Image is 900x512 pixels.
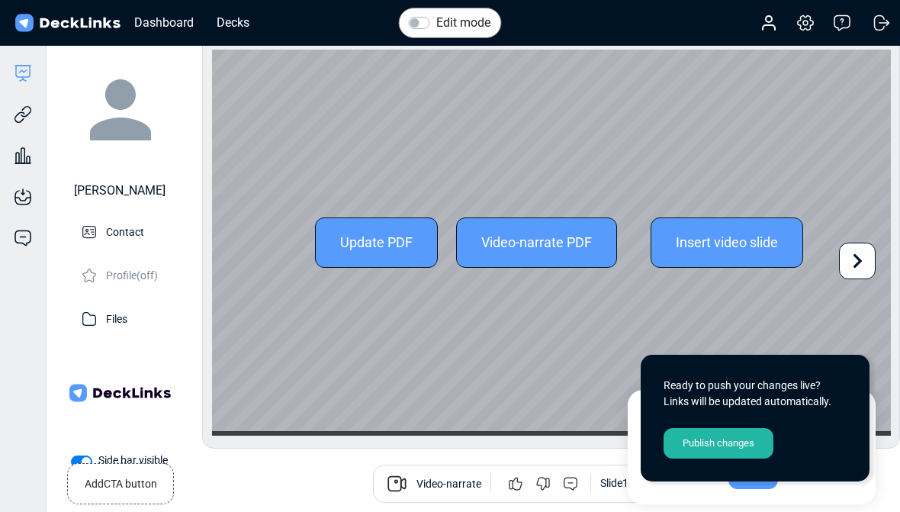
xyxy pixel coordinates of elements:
img: DeckLinks [12,12,123,34]
span: Video-narrate [416,476,481,494]
small: Add CTA button [85,470,157,492]
div: [PERSON_NAME] [74,182,166,200]
div: Publish changes [664,428,773,459]
div: Ready to push your changes live? Links will be updated automatically. [664,378,847,410]
p: Files [106,308,127,327]
div: Dashboard [127,13,201,32]
p: Contact [106,221,144,240]
label: Edit mode [436,14,490,32]
div: Update PDF [315,217,438,268]
p: Profile (off) [106,265,158,284]
div: Video-narrate PDF [456,217,617,268]
div: Decks [209,13,257,32]
label: Side bar visible [98,452,168,469]
div: Slide 1 / 15 [600,475,645,491]
img: Company Banner [66,340,173,446]
div: Insert video slide [651,217,803,268]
